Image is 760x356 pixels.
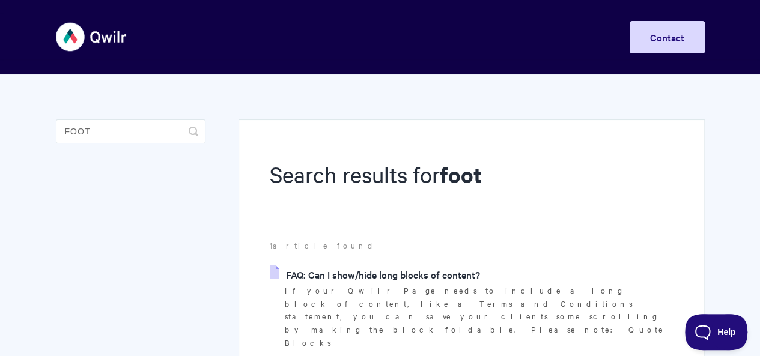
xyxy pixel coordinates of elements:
[284,284,673,349] p: If your Qwilr Page needs to include a long block of content, like a Terms and Conditions statemen...
[269,239,673,252] p: article found
[630,21,705,53] a: Contact
[685,314,748,350] iframe: Toggle Customer Support
[270,265,479,283] a: FAQ: Can I show/hide long blocks of content?
[269,159,673,211] h1: Search results for
[269,240,272,251] strong: 1
[439,160,481,189] strong: foot
[56,119,205,143] input: Search
[56,14,127,59] img: Qwilr Help Center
